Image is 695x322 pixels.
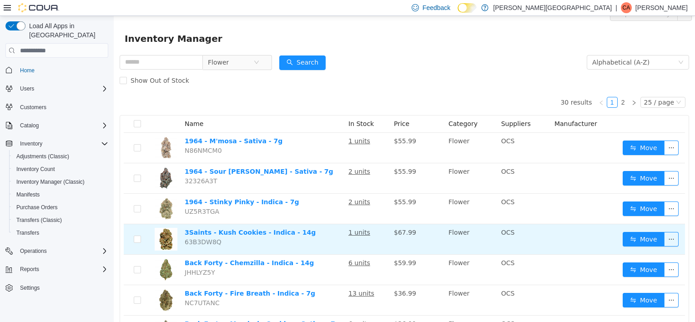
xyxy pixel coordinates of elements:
[2,245,112,257] button: Operations
[235,104,260,111] span: In Stock
[235,213,257,220] u: 1 units
[16,120,42,131] button: Catalog
[16,204,58,211] span: Purchase Orders
[9,201,112,214] button: Purchase Orders
[331,147,384,178] td: Flower
[280,243,302,251] span: $59.99
[550,125,565,139] button: icon: ellipsis
[478,40,536,53] div: Alphabetical (A-Z)
[280,213,302,220] span: $67.99
[71,131,108,138] span: N86NMCM0
[20,284,40,292] span: Settings
[13,202,108,213] span: Purchase Orders
[441,104,483,111] span: Manufacturer
[280,182,302,190] span: $55.99
[41,242,64,265] img: Back Forty - Chemzilla - Indica - 14g hero shot
[13,164,59,175] a: Inventory Count
[16,282,43,293] a: Settings
[71,213,202,220] a: 3Saints - Kush Cookies - Indica - 14g
[16,153,69,160] span: Adjustments (Classic)
[13,215,65,226] a: Transfers (Classic)
[235,182,257,190] u: 2 units
[16,65,38,76] a: Home
[388,104,417,111] span: Suppliers
[493,2,612,13] p: [PERSON_NAME][GEOGRAPHIC_DATA]
[13,176,108,187] span: Inventory Manager (Classic)
[550,155,565,170] button: icon: ellipsis
[20,247,47,255] span: Operations
[13,202,61,213] a: Purchase Orders
[504,81,514,91] a: 2
[20,67,35,74] span: Home
[280,304,302,312] span: $36.99
[13,189,108,200] span: Manifests
[20,266,39,273] span: Reports
[388,182,401,190] span: OCS
[16,246,50,257] button: Operations
[9,226,112,239] button: Transfers
[235,243,257,251] u: 6 units
[16,191,40,198] span: Manifests
[2,263,112,276] button: Reports
[16,246,108,257] span: Operations
[335,104,364,111] span: Category
[13,151,108,162] span: Adjustments (Classic)
[423,3,450,12] span: Feedback
[13,151,73,162] a: Adjustments (Classic)
[41,181,64,204] img: 1964 - Stinky Pinky - Indica - 7g hero shot
[71,243,200,251] a: Back Forty - Chemzilla - Indica - 14g
[2,63,112,76] button: Home
[280,121,302,129] span: $55.99
[71,161,104,169] span: 32326A3T
[16,83,38,94] button: Users
[13,61,79,68] span: Show Out of Stock
[16,138,108,149] span: Inventory
[509,277,551,292] button: icon: swapMove
[331,178,384,208] td: Flower
[41,151,64,174] img: 1964 - Sour Tangie - Sativa - 7g hero shot
[16,166,55,173] span: Inventory Count
[13,215,108,226] span: Transfers (Classic)
[280,152,302,159] span: $55.99
[388,213,401,220] span: OCS
[71,222,108,230] span: 63B3DW8Q
[562,84,568,90] i: icon: down
[16,216,62,224] span: Transfers (Classic)
[2,281,112,294] button: Settings
[388,304,401,312] span: OCS
[94,40,115,53] span: Flower
[331,208,384,239] td: Flower
[71,274,201,281] a: Back Forty - Fire Breath - Indica - 7g
[482,81,493,92] li: Previous Page
[71,152,220,159] a: 1964 - Sour [PERSON_NAME] - Sativa - 7g
[71,182,185,190] a: 1964 - Stinky Pinky - Indica - 7g
[9,150,112,163] button: Adjustments (Classic)
[16,282,108,293] span: Settings
[621,2,632,13] div: Charbel Abou Assaf
[388,121,401,129] span: OCS
[388,152,401,159] span: OCS
[235,304,257,312] u: 6 units
[16,138,46,149] button: Inventory
[71,192,106,199] span: UZ5R3TGA
[615,2,617,13] p: |
[41,273,64,296] img: Back Forty - Fire Breath - Indica - 7g hero shot
[41,121,64,143] img: 1964 - M'mosa - Sativa - 7g hero shot
[235,152,257,159] u: 2 units
[509,247,551,261] button: icon: swapMove
[2,82,112,95] button: Users
[71,104,90,111] span: Name
[41,212,64,235] img: 3Saints - Kush Cookies - Indica - 14g hero shot
[564,44,570,50] i: icon: down
[20,104,46,111] span: Customers
[13,164,108,175] span: Inventory Count
[331,269,384,300] td: Flower
[16,229,39,236] span: Transfers
[530,81,560,91] div: 25 / page
[71,121,169,129] a: 1964 - M'mosa - Sativa - 7g
[623,2,630,13] span: CA
[71,283,106,291] span: NC7UTANC
[20,122,39,129] span: Catalog
[16,120,108,131] span: Catalog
